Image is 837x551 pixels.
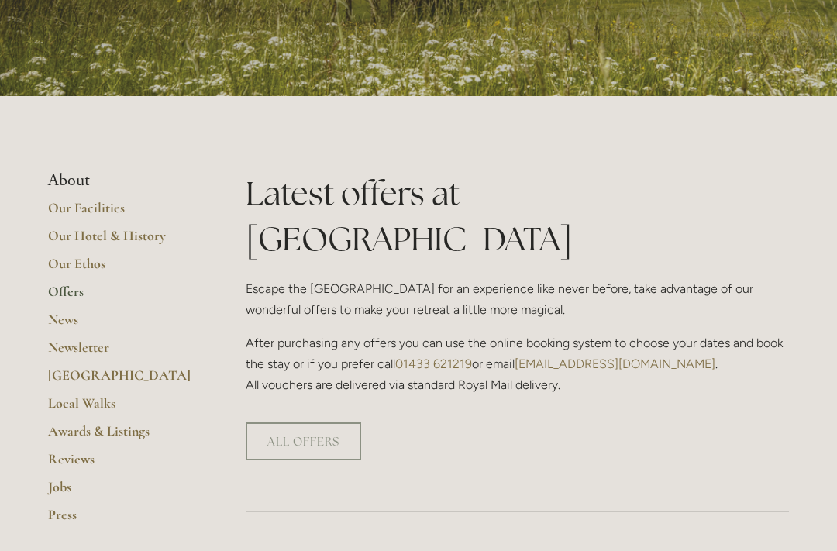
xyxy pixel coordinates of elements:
h1: Latest offers at [GEOGRAPHIC_DATA] [246,170,789,262]
a: News [48,311,196,339]
a: 01433 621219 [395,356,472,371]
a: [GEOGRAPHIC_DATA] [48,367,196,394]
a: Our Hotel & History [48,227,196,255]
a: Jobs [48,478,196,506]
a: Newsletter [48,339,196,367]
a: Awards & Listings [48,422,196,450]
a: Offers [48,283,196,311]
li: About [48,170,196,191]
a: Our Facilities [48,199,196,227]
p: After purchasing any offers you can use the online booking system to choose your dates and book t... [246,332,789,396]
a: Local Walks [48,394,196,422]
p: Escape the [GEOGRAPHIC_DATA] for an experience like never before, take advantage of our wonderful... [246,278,789,320]
a: ALL OFFERS [246,422,361,460]
a: Reviews [48,450,196,478]
a: Our Ethos [48,255,196,283]
a: [EMAIL_ADDRESS][DOMAIN_NAME] [515,356,715,371]
a: Press [48,506,196,534]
